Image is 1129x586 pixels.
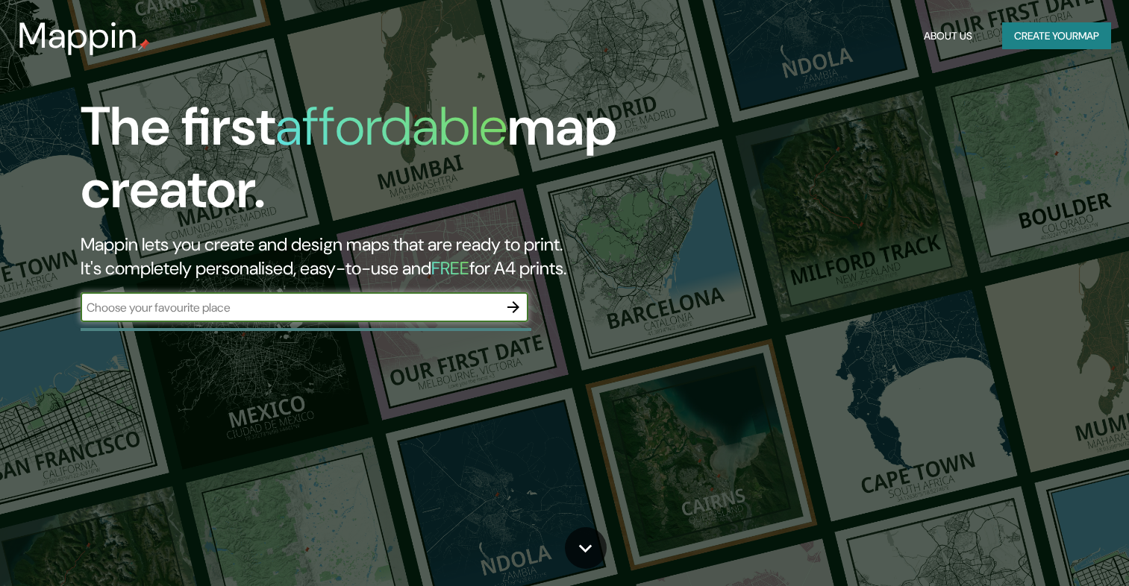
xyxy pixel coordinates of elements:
h2: Mappin lets you create and design maps that are ready to print. It's completely personalised, eas... [81,233,645,280]
h1: The first map creator. [81,95,645,233]
button: About Us [918,22,978,50]
h1: affordable [275,92,507,161]
img: mappin-pin [138,39,150,51]
h5: FREE [431,256,469,280]
h3: Mappin [18,15,138,57]
button: Create yourmap [1002,22,1111,50]
input: Choose your favourite place [81,299,498,316]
